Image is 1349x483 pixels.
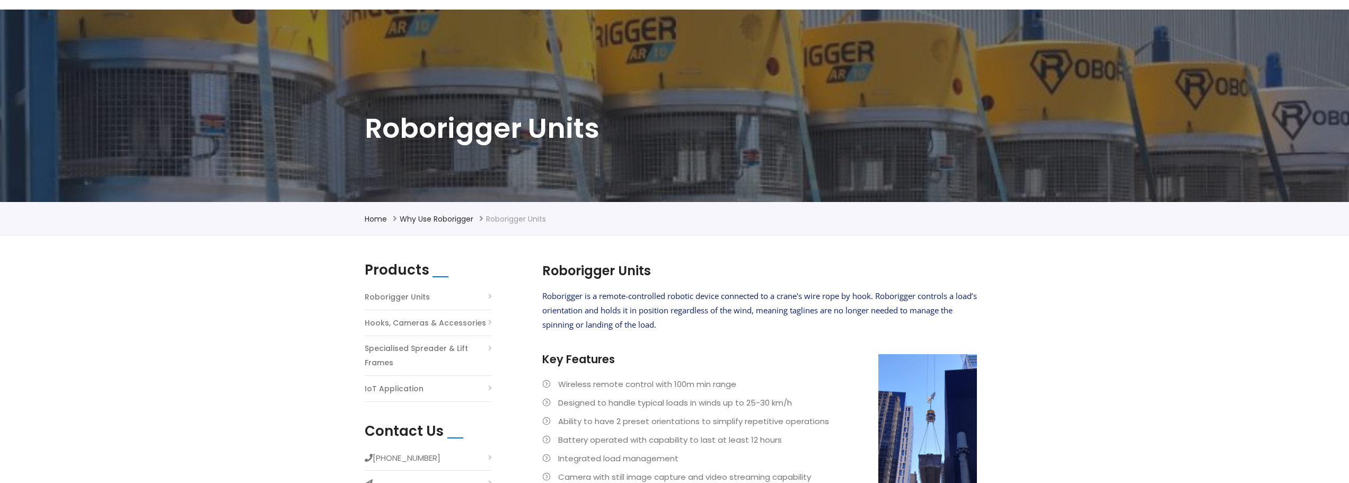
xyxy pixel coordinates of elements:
li: Designed to handle typical loads in winds up to 25-30 km/h [542,396,977,410]
a: Home [365,214,387,224]
a: Why use Roborigger [400,214,473,224]
a: IoT Application [365,382,424,396]
li: [PHONE_NUMBER] [365,451,492,471]
li: Ability to have 2 preset orientations to simplify repetitive operations [542,414,977,428]
li: Roborigger Units [486,213,546,225]
a: Specialised Spreader & Lift Frames [365,341,492,370]
span: Roborigger is a remote-controlled robotic device connected to a crane's wire rope by hook. Robori... [542,291,977,330]
a: Hooks, Cameras & Accessories [365,316,486,330]
li: Wireless remote control with 100m min range [542,377,977,391]
li: Battery operated with capability to last at least 12 hours [542,433,977,447]
li: Integrated load management [542,451,977,466]
h2: Roborigger Units [542,262,977,280]
a: Roborigger Units [365,290,430,304]
h3: Key Features [542,352,977,367]
h2: Contact Us [365,423,444,440]
h2: Products [365,262,429,278]
h1: Roborigger Units [365,110,985,146]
